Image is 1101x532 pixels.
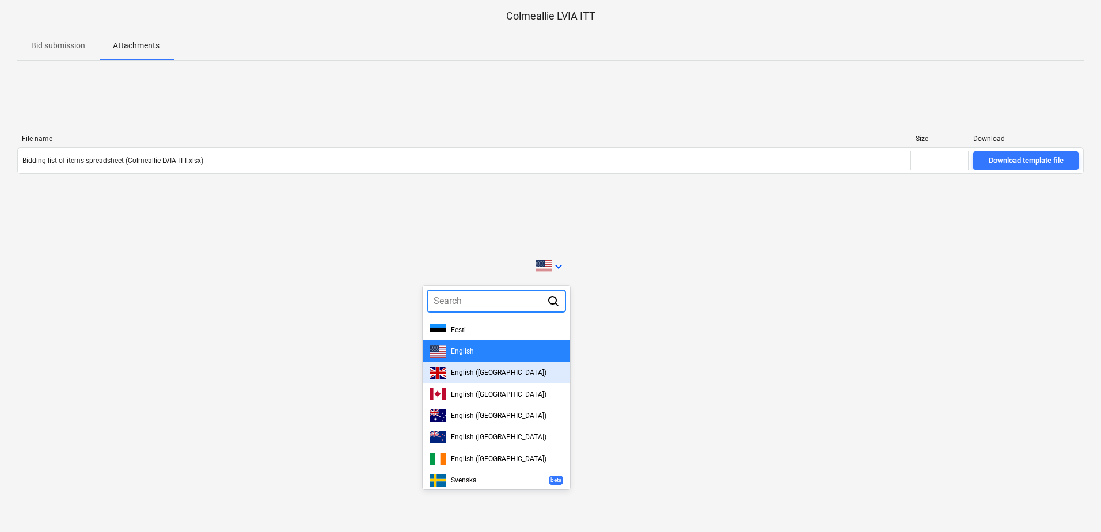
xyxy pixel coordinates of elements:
span: English ([GEOGRAPHIC_DATA]) [451,390,546,398]
p: beta [550,476,561,484]
span: English [451,347,474,355]
span: Svenska [451,476,477,484]
span: English ([GEOGRAPHIC_DATA]) [451,433,546,441]
span: English ([GEOGRAPHIC_DATA]) [451,455,546,463]
span: English ([GEOGRAPHIC_DATA]) [451,368,546,377]
span: English ([GEOGRAPHIC_DATA]) [451,412,546,420]
span: Eesti [451,326,466,334]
